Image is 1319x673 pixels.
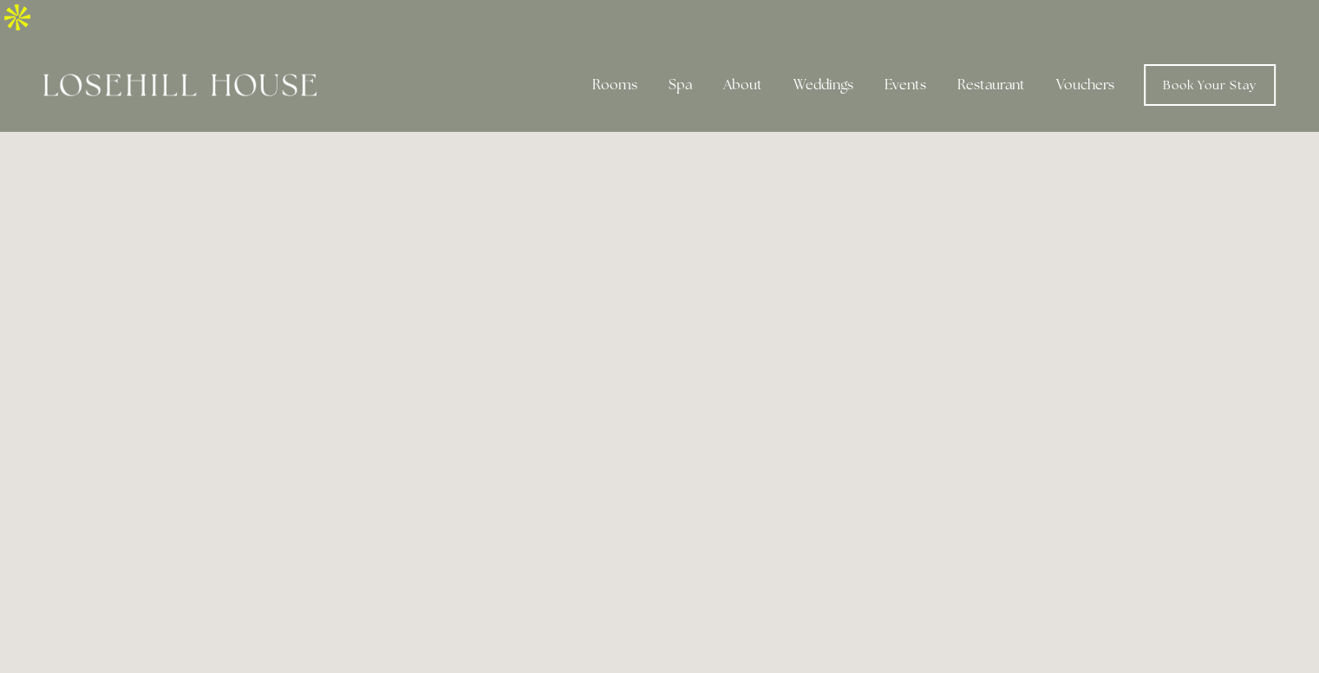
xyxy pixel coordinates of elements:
div: Weddings [780,68,867,102]
a: Book Your Stay [1144,64,1276,106]
div: Rooms [578,68,651,102]
div: About [709,68,776,102]
a: Vouchers [1042,68,1128,102]
div: Events [871,68,940,102]
div: Restaurant [944,68,1039,102]
img: Losehill House [43,74,317,96]
div: Spa [655,68,706,102]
